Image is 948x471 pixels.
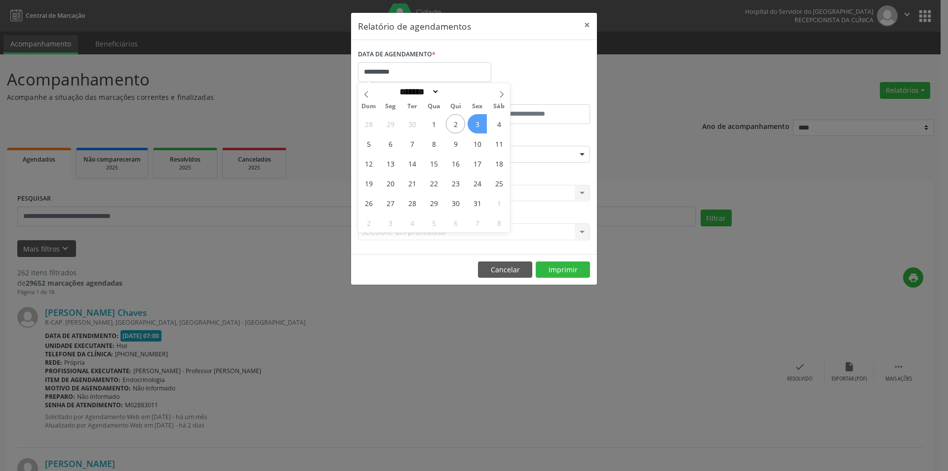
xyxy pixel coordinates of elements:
[359,114,378,133] span: Setembro 28, 2025
[381,114,400,133] span: Setembro 29, 2025
[402,173,422,193] span: Outubro 21, 2025
[359,134,378,153] span: Outubro 5, 2025
[402,114,422,133] span: Setembro 30, 2025
[478,261,532,278] button: Cancelar
[381,213,400,232] span: Novembro 3, 2025
[489,114,509,133] span: Outubro 4, 2025
[423,103,445,110] span: Qua
[489,213,509,232] span: Novembro 8, 2025
[381,193,400,213] span: Outubro 27, 2025
[468,134,487,153] span: Outubro 10, 2025
[446,154,465,173] span: Outubro 16, 2025
[381,154,400,173] span: Outubro 13, 2025
[381,173,400,193] span: Outubro 20, 2025
[467,103,488,110] span: Sex
[424,154,443,173] span: Outubro 15, 2025
[402,193,422,213] span: Outubro 28, 2025
[359,213,378,232] span: Novembro 2, 2025
[489,193,509,213] span: Novembro 1, 2025
[489,154,509,173] span: Outubro 18, 2025
[402,134,422,153] span: Outubro 7, 2025
[489,173,509,193] span: Outubro 25, 2025
[468,213,487,232] span: Novembro 7, 2025
[402,154,422,173] span: Outubro 14, 2025
[424,134,443,153] span: Outubro 8, 2025
[396,86,439,97] select: Month
[468,114,487,133] span: Outubro 3, 2025
[446,173,465,193] span: Outubro 23, 2025
[402,213,422,232] span: Novembro 4, 2025
[381,134,400,153] span: Outubro 6, 2025
[359,173,378,193] span: Outubro 19, 2025
[424,173,443,193] span: Outubro 22, 2025
[358,103,380,110] span: Dom
[536,261,590,278] button: Imprimir
[489,134,509,153] span: Outubro 11, 2025
[468,173,487,193] span: Outubro 24, 2025
[359,154,378,173] span: Outubro 12, 2025
[468,154,487,173] span: Outubro 17, 2025
[446,193,465,213] span: Outubro 30, 2025
[476,89,590,104] label: ATÉ
[359,193,378,213] span: Outubro 26, 2025
[424,193,443,213] span: Outubro 29, 2025
[401,103,423,110] span: Ter
[468,193,487,213] span: Outubro 31, 2025
[445,103,467,110] span: Qui
[424,114,443,133] span: Outubro 1, 2025
[446,213,465,232] span: Novembro 6, 2025
[380,103,401,110] span: Seg
[358,20,471,33] h5: Relatório de agendamentos
[439,86,472,97] input: Year
[446,134,465,153] span: Outubro 9, 2025
[358,47,435,62] label: DATA DE AGENDAMENTO
[488,103,510,110] span: Sáb
[424,213,443,232] span: Novembro 5, 2025
[577,13,597,37] button: Close
[446,114,465,133] span: Outubro 2, 2025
